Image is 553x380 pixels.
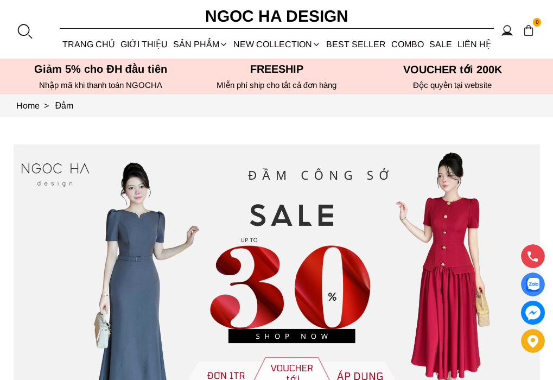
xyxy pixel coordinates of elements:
[323,30,389,59] a: BEST SELLER
[60,30,118,59] a: TRANG CHỦ
[523,24,535,36] img: img-CART-ICON-ksit0nf1
[250,63,303,75] font: Freeship
[16,101,55,110] a: Link to Home
[455,30,494,59] a: LIÊN HỆ
[368,63,537,76] h5: VOUCHER tới 200K
[192,80,361,90] h6: MIễn phí ship cho tất cả đơn hàng
[34,63,167,75] font: Giảm 5% cho ĐH đầu tiên
[170,30,231,59] div: SẢN PHẨM
[427,30,455,59] a: SALE
[533,18,542,27] span: 0
[231,30,323,59] a: NEW COLLECTION
[168,3,385,29] a: Ngoc Ha Design
[39,80,162,90] font: Nhập mã khi thanh toán NGOCHA
[526,278,539,292] img: Display image
[40,101,53,110] span: >
[389,30,427,59] a: Combo
[118,30,170,59] a: GIỚI THIỆU
[521,273,545,296] a: Display image
[521,301,545,325] a: messenger
[55,101,74,110] a: Link to Đầm
[368,80,537,90] h6: Độc quyền tại website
